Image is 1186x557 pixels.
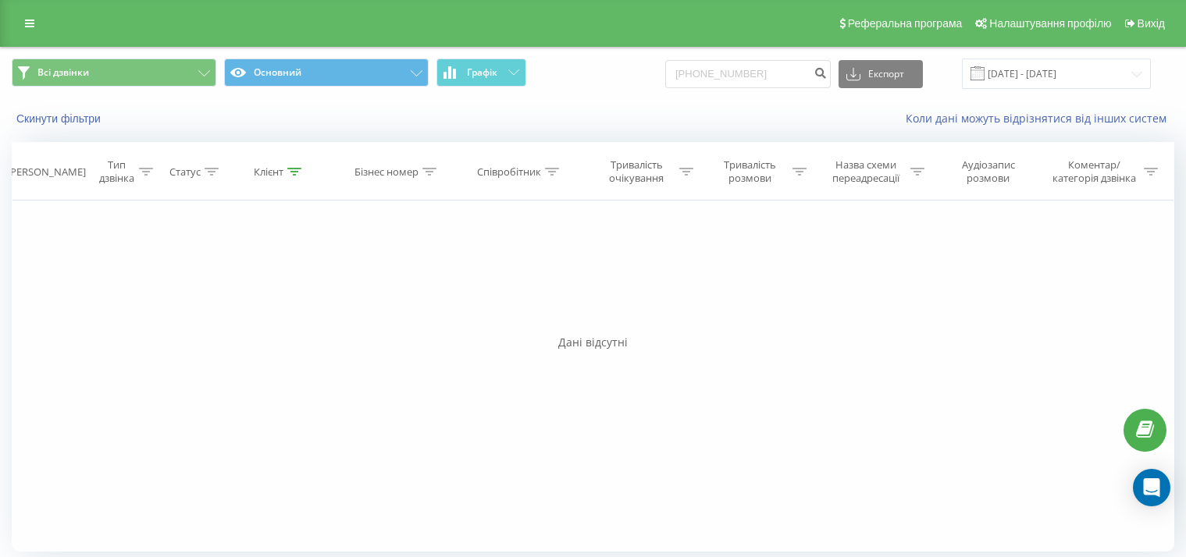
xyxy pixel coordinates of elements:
[37,66,89,79] span: Всі дзвінки
[665,60,831,88] input: Пошук за номером
[942,158,1034,185] div: Аудіозапис розмови
[477,165,541,179] div: Співробітник
[354,165,418,179] div: Бізнес номер
[98,158,135,185] div: Тип дзвінка
[7,165,86,179] div: [PERSON_NAME]
[12,59,216,87] button: Всі дзвінки
[598,158,675,185] div: Тривалість очікування
[467,67,497,78] span: Графік
[825,158,906,185] div: Назва схеми переадресації
[254,165,283,179] div: Клієнт
[12,112,109,126] button: Скинути фільтри
[989,17,1111,30] span: Налаштування профілю
[1133,469,1170,506] div: Open Intercom Messenger
[436,59,526,87] button: Графік
[848,17,963,30] span: Реферальна програма
[906,111,1174,126] a: Коли дані можуть відрізнятися вiд інших систем
[839,60,923,88] button: Експорт
[12,335,1174,350] div: Дані відсутні
[169,165,201,179] div: Статус
[1138,17,1165,30] span: Вихід
[1049,158,1140,185] div: Коментар/категорія дзвінка
[711,158,789,185] div: Тривалість розмови
[224,59,429,87] button: Основний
